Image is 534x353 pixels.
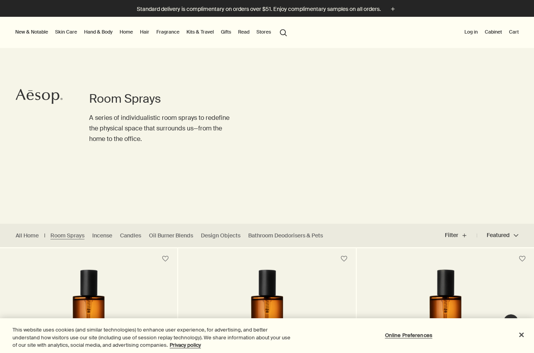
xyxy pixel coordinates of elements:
[50,232,84,239] a: Room Sprays
[14,87,65,108] a: Aesop
[237,27,251,37] a: Read
[155,27,181,37] a: Fragrance
[337,252,351,266] button: Save to cabinet
[276,25,290,39] button: Open search
[384,327,433,343] button: Online Preferences, Opens the preference center dialog
[513,326,530,343] button: Close
[118,27,134,37] a: Home
[149,232,193,239] a: Oil Burner Blends
[137,5,397,14] button: Standard delivery is complimentary on orders over $51. Enjoy complimentary samples on all orders.
[54,27,79,37] a: Skin Care
[463,17,520,48] nav: supplementary
[14,17,290,48] nav: primary
[201,232,240,239] a: Design Objects
[158,252,172,266] button: Save to cabinet
[185,27,215,37] a: Kits & Travel
[89,112,236,144] p: A series of individualistic room sprays to redefine the physical space that surrounds us—from the...
[16,89,63,104] svg: Aesop
[170,342,201,348] a: More information about your privacy, opens in a new tab
[255,27,272,37] button: Stores
[463,27,479,37] button: Log in
[477,226,518,245] button: Featured
[138,27,151,37] a: Hair
[219,27,233,37] a: Gifts
[14,27,50,37] button: New & Notable
[503,314,519,330] button: Live Assistance
[248,232,323,239] a: Bathroom Deodorisers & Pets
[445,226,477,245] button: Filter
[120,232,141,239] a: Candles
[137,5,381,13] p: Standard delivery is complimentary on orders over $51. Enjoy complimentary samples on all orders.
[483,27,504,37] a: Cabinet
[16,232,39,239] a: All Home
[515,252,529,266] button: Save to cabinet
[507,27,520,37] button: Cart
[82,27,114,37] a: Hand & Body
[13,326,294,349] div: This website uses cookies (and similar technologies) to enhance user experience, for advertising,...
[92,232,112,239] a: Incense
[89,91,236,107] h1: Room Sprays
